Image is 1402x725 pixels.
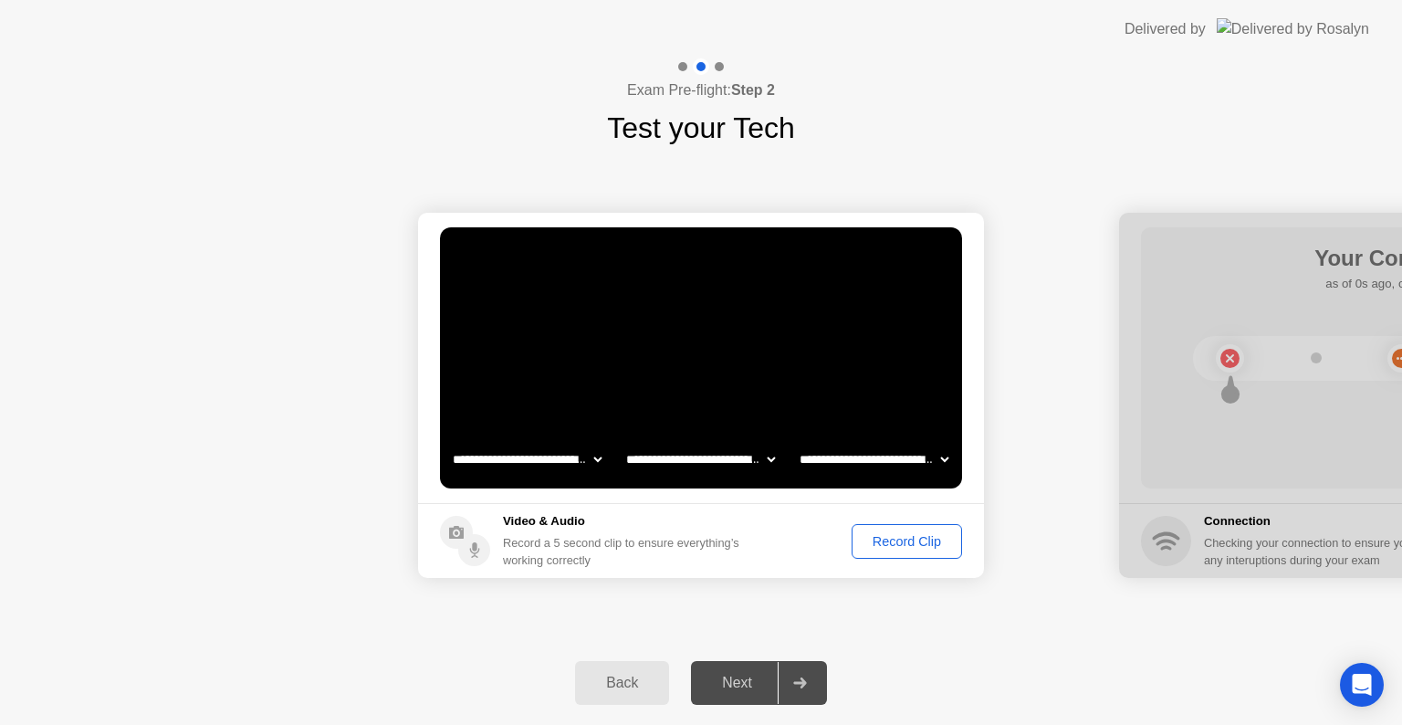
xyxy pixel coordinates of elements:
[796,441,952,478] select: Available microphones
[581,675,664,691] div: Back
[627,79,775,101] h4: Exam Pre-flight:
[503,512,747,531] h5: Video & Audio
[449,441,605,478] select: Available cameras
[623,441,779,478] select: Available speakers
[607,106,795,150] h1: Test your Tech
[858,534,956,549] div: Record Clip
[691,661,827,705] button: Next
[575,661,669,705] button: Back
[731,82,775,98] b: Step 2
[696,675,778,691] div: Next
[852,524,962,559] button: Record Clip
[1340,663,1384,707] div: Open Intercom Messenger
[503,534,747,569] div: Record a 5 second clip to ensure everything’s working correctly
[1125,18,1206,40] div: Delivered by
[1217,18,1369,39] img: Delivered by Rosalyn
